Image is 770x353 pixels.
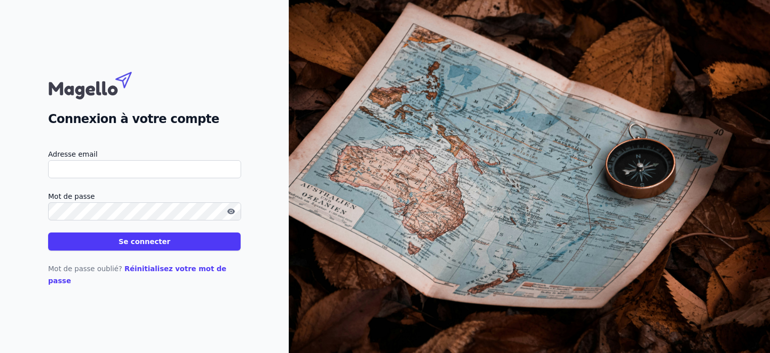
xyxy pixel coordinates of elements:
[48,67,153,102] img: Magello
[48,110,241,128] h2: Connexion à votre compte
[48,263,241,287] p: Mot de passe oublié?
[48,265,227,285] a: Réinitialisez votre mot de passe
[48,148,241,160] label: Adresse email
[48,232,241,251] button: Se connecter
[48,190,241,202] label: Mot de passe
